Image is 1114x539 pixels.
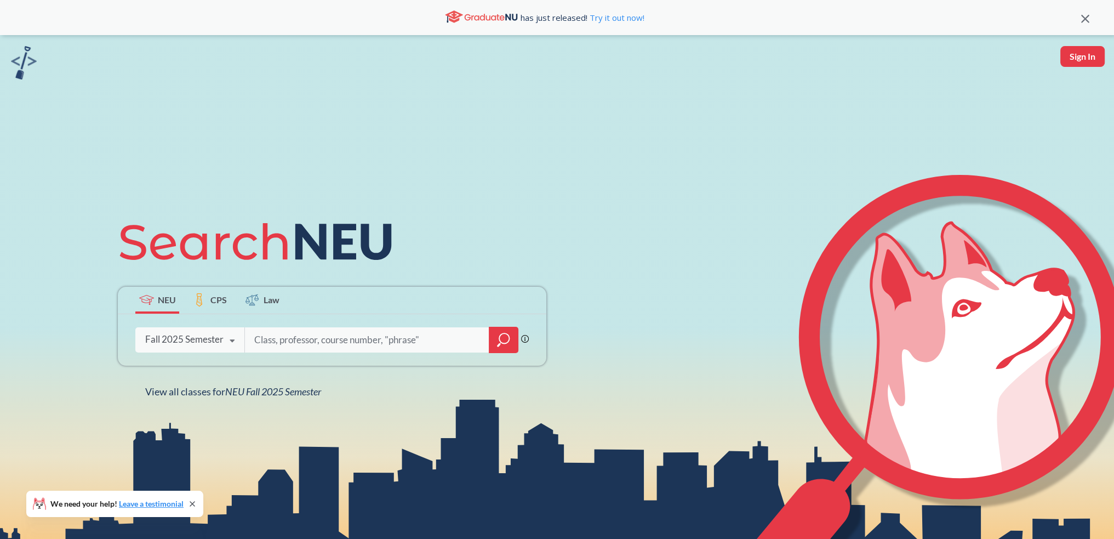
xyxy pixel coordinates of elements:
[158,293,176,306] span: NEU
[1060,46,1105,67] button: Sign In
[145,385,321,398] span: View all classes for
[50,500,184,508] span: We need your help!
[264,293,279,306] span: Law
[210,293,227,306] span: CPS
[225,385,321,398] span: NEU Fall 2025 Semester
[11,46,37,83] a: sandbox logo
[489,327,518,353] div: magnifying glass
[587,12,644,23] a: Try it out now!
[253,328,481,351] input: Class, professor, course number, "phrase"
[145,333,224,345] div: Fall 2025 Semester
[11,46,37,80] img: sandbox logo
[119,499,184,508] a: Leave a testimonial
[497,332,510,348] svg: magnifying glass
[521,12,644,24] span: has just released!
